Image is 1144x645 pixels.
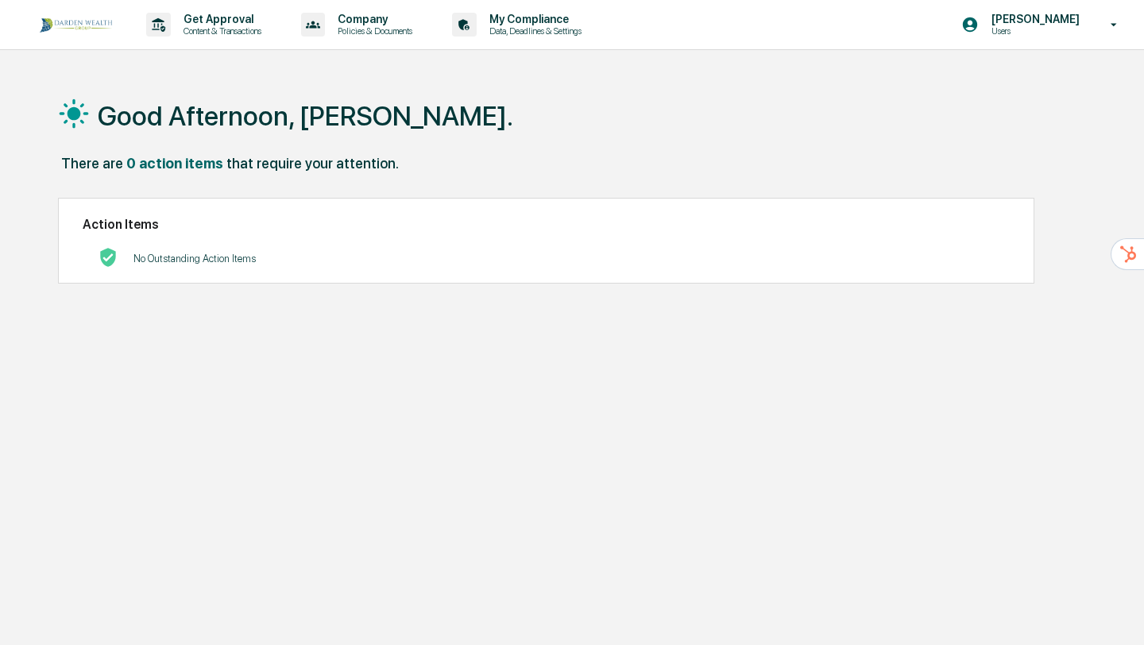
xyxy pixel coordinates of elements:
[226,155,399,172] div: that require your attention.
[171,13,269,25] p: Get Approval
[83,217,1009,232] h2: Action Items
[133,253,256,265] p: No Outstanding Action Items
[98,100,513,132] h1: Good Afternoon, [PERSON_NAME].
[979,13,1088,25] p: [PERSON_NAME]
[325,25,420,37] p: Policies & Documents
[477,25,589,37] p: Data, Deadlines & Settings
[477,13,589,25] p: My Compliance
[99,248,118,267] img: No Actions logo
[171,25,269,37] p: Content & Transactions
[61,155,123,172] div: There are
[325,13,420,25] p: Company
[38,15,114,34] img: logo
[979,25,1088,37] p: Users
[126,155,223,172] div: 0 action items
